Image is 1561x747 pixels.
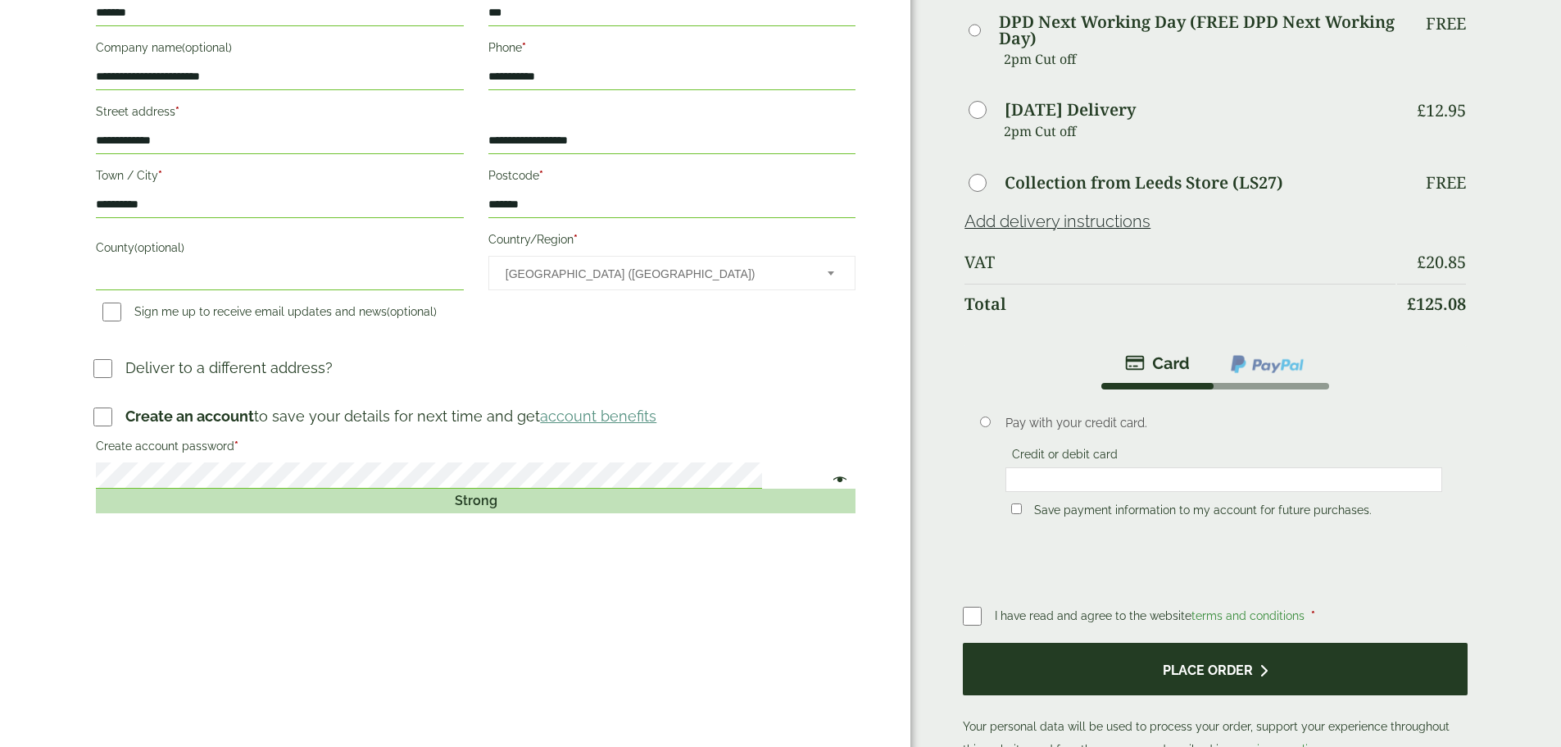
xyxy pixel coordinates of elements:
strong: Create an account [125,408,254,425]
span: (optional) [387,305,437,318]
label: Phone [488,36,855,64]
input: Sign me up to receive email updates and news(optional) [102,303,121,321]
a: terms and conditions [1191,609,1305,622]
button: Place order [963,643,1467,696]
th: Total [964,284,1395,324]
label: Postcode [488,164,855,192]
div: Strong [96,489,855,513]
img: stripe.png [1125,353,1190,373]
span: (optional) [134,241,184,254]
abbr: required [574,233,578,246]
span: £ [1407,293,1416,315]
a: Add delivery instructions [964,212,1150,231]
label: [DATE] Delivery [1005,102,1136,118]
p: Free [1426,173,1466,193]
abbr: required [175,105,179,118]
bdi: 20.85 [1417,251,1466,273]
p: 2pm Cut off [1004,119,1395,143]
label: Sign me up to receive email updates and news [96,305,443,323]
abbr: required [522,41,526,54]
span: I have read and agree to the website [995,609,1308,622]
span: United Kingdom (UK) [506,257,805,291]
label: Company name [96,36,463,64]
abbr: required [234,440,238,453]
label: Street address [96,100,463,128]
p: Free [1426,14,1466,34]
th: VAT [964,243,1395,282]
span: £ [1417,251,1426,273]
a: account benefits [540,408,656,425]
label: Town / City [96,164,463,192]
iframe: Secure card payment input frame [1010,472,1437,487]
label: Country/Region [488,228,855,256]
label: DPD Next Working Day (FREE DPD Next Working Day) [999,14,1395,47]
abbr: required [158,169,162,182]
span: Country/Region [488,256,855,290]
p: Pay with your credit card. [1005,414,1442,432]
span: £ [1417,99,1426,121]
p: to save your details for next time and get [125,405,656,427]
bdi: 125.08 [1407,293,1466,315]
bdi: 12.95 [1417,99,1466,121]
span: (optional) [182,41,232,54]
img: ppcp-gateway.png [1229,353,1305,375]
label: Credit or debit card [1005,448,1124,466]
abbr: required [539,169,543,182]
label: Create account password [96,435,855,462]
label: Save payment information to my account for future purchases. [1028,503,1378,522]
p: Deliver to a different address? [125,357,333,379]
p: 2pm Cut off [1004,47,1395,71]
abbr: required [1311,609,1315,622]
label: County [96,236,463,264]
label: Collection from Leeds Store (LS27) [1005,175,1283,191]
